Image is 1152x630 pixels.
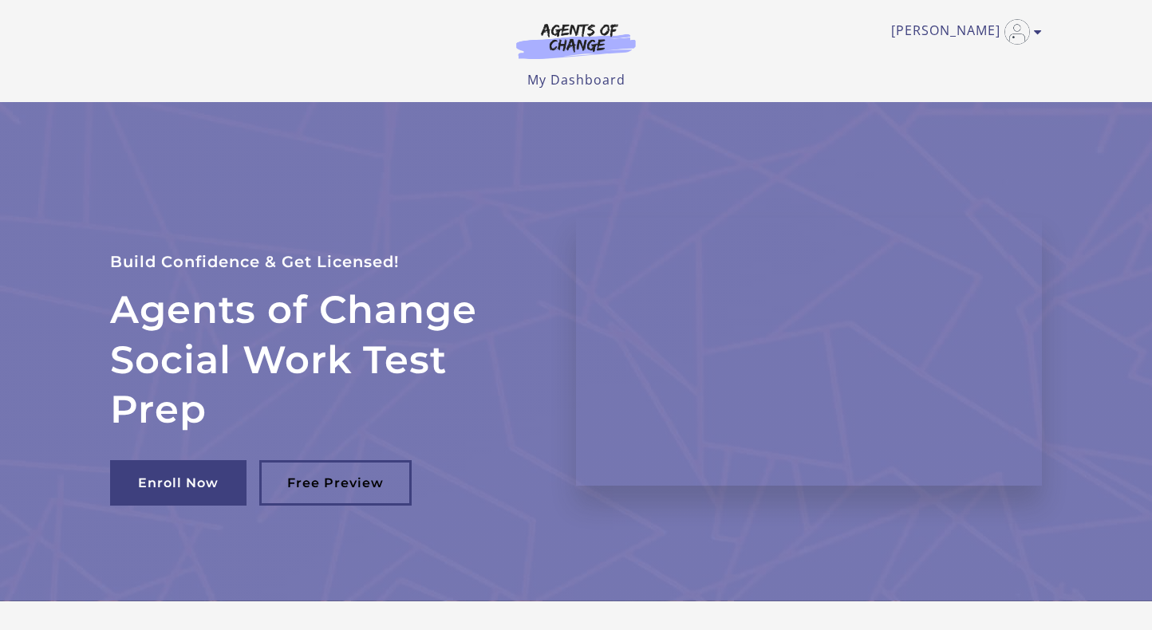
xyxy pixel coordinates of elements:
[499,22,653,59] img: Agents of Change Logo
[527,71,625,89] a: My Dashboard
[110,249,538,275] p: Build Confidence & Get Licensed!
[891,19,1034,45] a: Toggle menu
[259,460,412,506] a: Free Preview
[110,460,247,506] a: Enroll Now
[110,285,538,434] h2: Agents of Change Social Work Test Prep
